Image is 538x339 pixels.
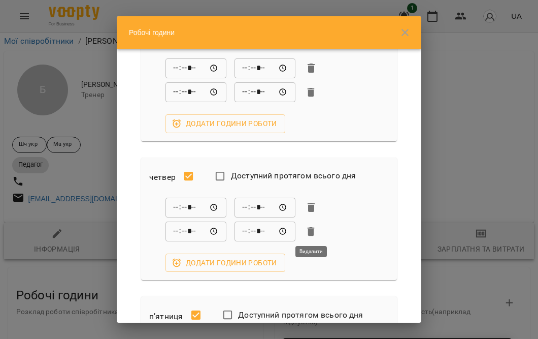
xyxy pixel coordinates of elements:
[304,200,319,215] button: Видалити
[165,254,285,272] button: Додати години роботи
[174,117,277,130] span: Додати години роботи
[231,170,356,182] span: Доступний протягом всього дня
[149,170,176,184] h6: четвер
[165,222,226,242] div: Від
[165,197,226,218] div: Від
[117,16,421,49] div: Робочі години
[234,222,295,242] div: До
[165,114,285,133] button: Додати години роботи
[174,257,277,269] span: Додати години роботи
[165,58,226,78] div: Від
[165,82,226,103] div: Від
[234,197,295,218] div: До
[234,58,295,78] div: До
[234,82,295,103] div: До
[304,60,319,76] button: Видалити
[238,309,363,321] span: Доступний протягом всього дня
[149,310,183,324] h6: п’ятниця
[304,85,319,100] button: Видалити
